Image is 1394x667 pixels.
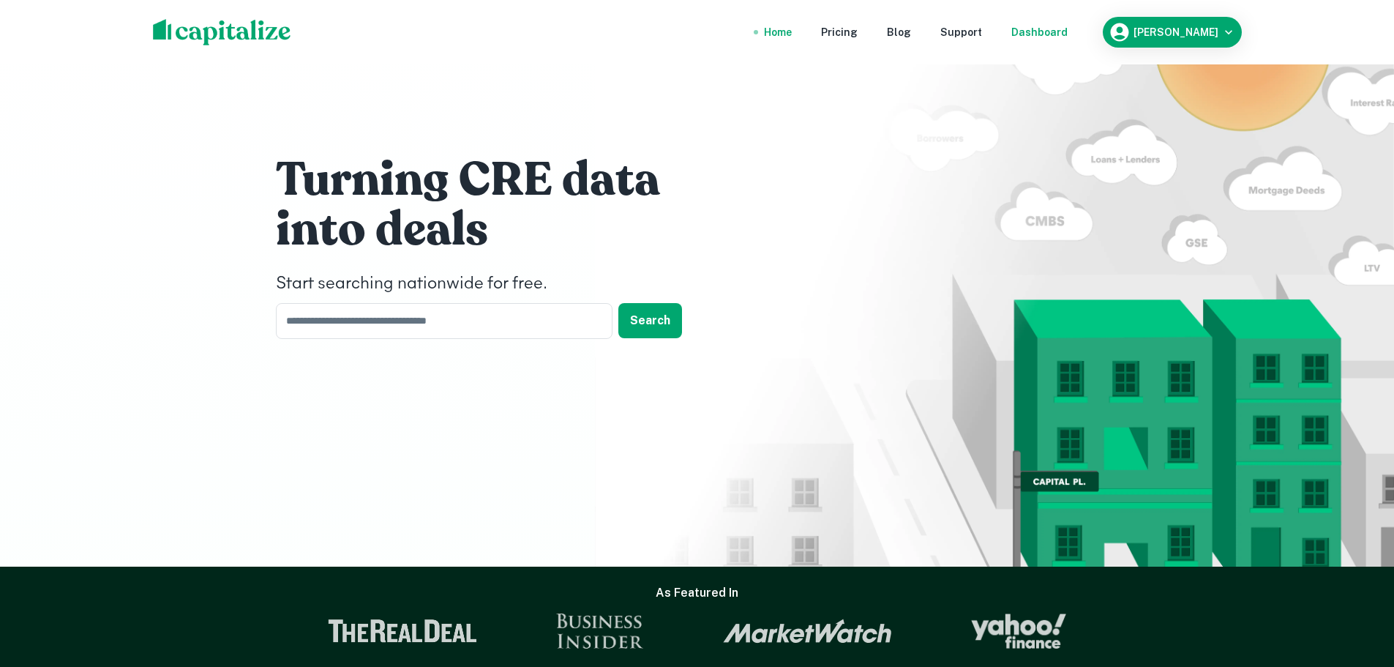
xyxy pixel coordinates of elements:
[556,614,644,649] img: Business Insider
[1103,17,1242,48] button: [PERSON_NAME]
[723,619,892,644] img: Market Watch
[940,24,982,40] a: Support
[656,584,738,602] h6: As Featured In
[764,24,792,40] a: Home
[276,271,715,297] h4: Start searching nationwide for free.
[821,24,858,40] a: Pricing
[971,614,1066,649] img: Yahoo Finance
[276,201,715,259] h1: into deals
[1011,24,1068,40] a: Dashboard
[153,19,291,45] img: capitalize-logo.png
[1321,503,1394,573] iframe: Chat Widget
[887,24,911,40] a: Blog
[1133,27,1218,37] h6: [PERSON_NAME]
[618,303,682,338] button: Search
[328,619,477,643] img: The Real Deal
[276,151,715,209] h1: Turning CRE data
